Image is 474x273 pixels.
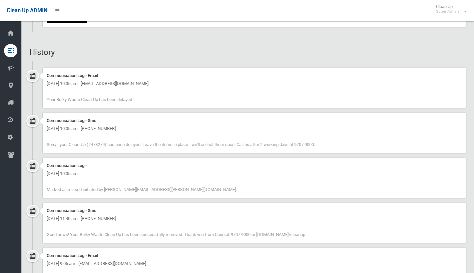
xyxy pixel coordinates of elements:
[47,232,305,237] span: Good news! Your Bulky Waste Clean Up has been successfully removed. Thank you from Council. 9707 ...
[47,252,462,260] div: Communication Log - Email
[47,170,462,178] div: [DATE] 10:05 am
[433,4,466,14] span: Clean Up
[47,97,132,102] span: Your Bulky Waste Clean-Up has been delayed
[47,80,462,88] div: [DATE] 10:05 am - [EMAIL_ADDRESS][DOMAIN_NAME]
[47,125,462,133] div: [DATE] 10:05 am - [PHONE_NUMBER]
[47,187,237,192] span: Marked as missed initiated by [PERSON_NAME][EMAIL_ADDRESS][PERSON_NAME][DOMAIN_NAME].
[47,72,462,80] div: Communication Log - Email
[47,215,462,223] div: [DATE] 11:40 am - [PHONE_NUMBER]
[47,142,315,147] span: Sorry - your Clean-Up (#478279) has been delayed. Leave the items in place - we'll collect them s...
[47,162,462,170] div: Communication Log -
[436,9,459,14] small: Super Admin
[47,260,462,268] div: [DATE] 9:05 am - [EMAIL_ADDRESS][DOMAIN_NAME]
[7,7,47,14] span: Clean Up ADMIN
[29,48,466,57] h2: History
[47,207,462,215] div: Communication Log - Sms
[47,117,462,125] div: Communication Log - Sms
